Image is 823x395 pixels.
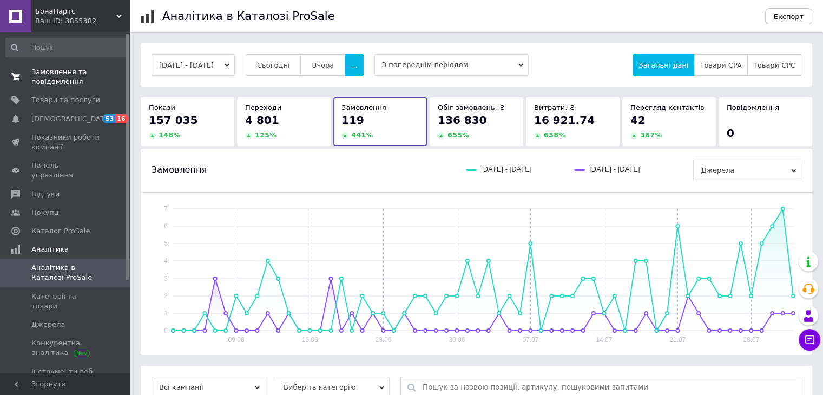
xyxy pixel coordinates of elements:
[149,114,197,127] span: 157 035
[596,336,612,344] text: 14.07
[164,327,168,334] text: 0
[747,54,801,76] button: Товари CPC
[35,16,130,26] div: Ваш ID: 3855382
[638,61,688,69] span: Загальні дані
[31,95,100,105] span: Товари та послуги
[351,131,373,139] span: 441 %
[152,54,235,76] button: [DATE] - [DATE]
[630,114,646,127] span: 42
[799,329,820,351] button: Чат з покупцем
[449,336,465,344] text: 30.06
[31,367,100,386] span: Інструменти веб-аналітики
[164,257,168,265] text: 4
[31,320,65,330] span: Джерела
[164,310,168,317] text: 1
[375,336,391,344] text: 23.06
[149,103,175,111] span: Покази
[630,103,705,111] span: Перегляд контактів
[534,103,575,111] span: Витрати, ₴
[31,208,61,218] span: Покупці
[312,61,334,69] span: Вчора
[152,164,207,176] span: Замовлення
[727,127,734,140] span: 0
[694,54,747,76] button: Товари CPA
[727,103,779,111] span: Повідомлення
[164,222,168,230] text: 6
[164,292,168,300] text: 2
[246,54,301,76] button: Сьогодні
[255,131,276,139] span: 125 %
[447,131,469,139] span: 655 %
[341,103,386,111] span: Замовлення
[31,292,100,311] span: Категорії та товари
[162,10,334,23] h1: Аналітика в Каталозі ProSale
[753,61,795,69] span: Товари CPC
[544,131,565,139] span: 658 %
[31,161,100,180] span: Панель управління
[301,336,318,344] text: 16.06
[35,6,116,16] span: БонаПартс
[765,8,813,24] button: Експорт
[522,336,538,344] text: 07.07
[245,103,281,111] span: Переходи
[633,54,694,76] button: Загальні дані
[31,114,111,124] span: [DEMOGRAPHIC_DATA]
[31,226,90,236] span: Каталог ProSale
[164,205,168,213] text: 7
[31,189,60,199] span: Відгуки
[374,54,529,76] span: З попереднім періодом
[534,114,595,127] span: 16 921.74
[351,61,357,69] span: ...
[257,61,290,69] span: Сьогодні
[159,131,180,139] span: 148 %
[245,114,279,127] span: 4 801
[438,114,486,127] span: 136 830
[774,12,804,21] span: Експорт
[640,131,662,139] span: 367 %
[700,61,741,69] span: Товари CPA
[438,103,505,111] span: Обіг замовлень, ₴
[31,338,100,358] span: Конкурентна аналітика
[31,133,100,152] span: Показники роботи компанії
[164,240,168,247] text: 5
[345,54,363,76] button: ...
[103,114,115,123] span: 53
[300,54,345,76] button: Вчора
[164,275,168,282] text: 3
[5,38,128,57] input: Пошук
[228,336,245,344] text: 09.06
[31,67,100,87] span: Замовлення та повідомлення
[31,263,100,282] span: Аналітика в Каталозі ProSale
[693,160,801,181] span: Джерела
[341,114,364,127] span: 119
[743,336,759,344] text: 28.07
[31,245,69,254] span: Аналітика
[115,114,128,123] span: 16
[669,336,686,344] text: 21.07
